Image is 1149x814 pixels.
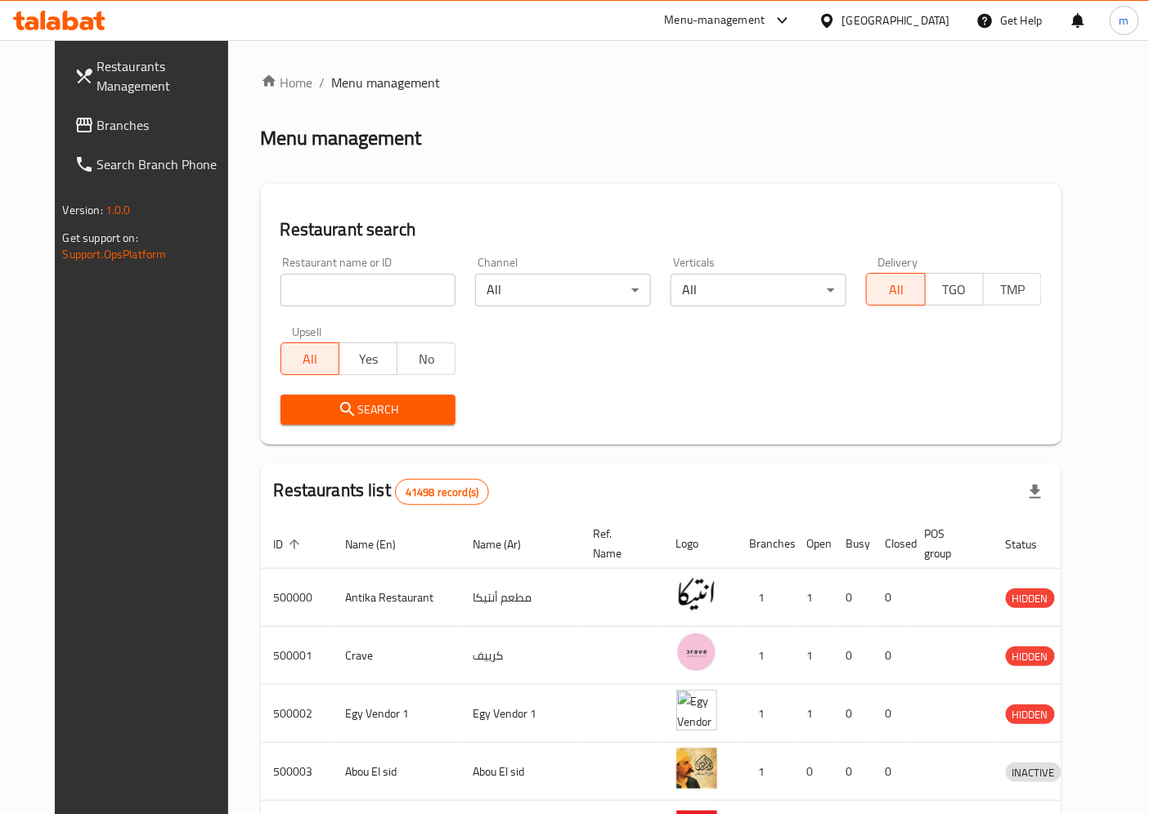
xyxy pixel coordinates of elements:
[737,743,794,801] td: 1
[1006,763,1061,782] div: INACTIVE
[261,125,422,151] h2: Menu management
[925,524,973,563] span: POS group
[333,743,460,801] td: Abou El sid
[97,154,234,174] span: Search Branch Phone
[105,199,131,221] span: 1.0.0
[676,574,717,615] img: Antika Restaurant
[61,145,247,184] a: Search Branch Phone
[1016,472,1055,512] div: Export file
[833,519,873,569] th: Busy
[97,115,234,135] span: Branches
[346,347,391,371] span: Yes
[333,569,460,627] td: Antika Restaurant
[63,199,103,221] span: Version:
[833,569,873,627] td: 0
[1006,647,1055,666] span: HIDDEN
[866,273,925,306] button: All
[676,690,717,731] img: Egy Vendor 1
[281,395,456,425] button: Search
[261,743,333,801] td: 500003
[794,743,833,801] td: 0
[261,685,333,743] td: 500002
[794,569,833,627] td: 1
[983,273,1042,306] button: TMP
[61,105,247,145] a: Branches
[1006,589,1055,608] span: HIDDEN
[395,479,489,505] div: Total records count
[460,627,581,685] td: كرييف
[274,478,490,505] h2: Restaurants list
[873,519,912,569] th: Closed
[794,519,833,569] th: Open
[1006,534,1059,554] span: Status
[261,73,1062,92] nav: breadcrumb
[333,627,460,685] td: Crave
[663,519,737,569] th: Logo
[873,569,912,627] td: 0
[842,11,950,29] div: [GEOGRAPHIC_DATA]
[281,274,456,306] input: Search for restaurant name or ID..
[333,685,460,743] td: Egy Vendor 1
[1006,763,1061,782] span: INACTIVE
[794,685,833,743] td: 1
[396,485,488,500] span: 41498 record(s)
[274,534,305,554] span: ID
[460,743,581,801] td: Abou El sid
[63,244,167,265] a: Support.OpsPlatform
[346,534,418,554] span: Name (En)
[676,632,717,673] img: Crave
[460,685,581,743] td: Egy Vendor 1
[404,347,449,371] span: No
[877,257,918,268] label: Delivery
[332,73,441,92] span: Menu management
[833,627,873,685] td: 0
[261,627,333,685] td: 500001
[737,627,794,685] td: 1
[292,326,322,338] label: Upsell
[873,278,918,302] span: All
[665,11,765,30] div: Menu-management
[63,227,138,248] span: Get support on:
[990,278,1035,302] span: TMP
[737,685,794,743] td: 1
[281,342,339,375] button: All
[281,217,1043,242] h2: Restaurant search
[833,685,873,743] td: 0
[594,524,644,563] span: Ref. Name
[474,534,543,554] span: Name (Ar)
[320,73,325,92] li: /
[873,743,912,801] td: 0
[339,342,397,375] button: Yes
[676,748,717,789] img: Abou El sid
[873,627,912,685] td: 0
[61,47,247,105] a: Restaurants Management
[475,274,651,306] div: All
[397,342,456,375] button: No
[932,278,977,302] span: TGO
[1006,705,1055,724] span: HIDDEN
[261,73,313,92] a: Home
[737,569,794,627] td: 1
[833,743,873,801] td: 0
[873,685,912,743] td: 0
[671,274,846,306] div: All
[737,519,794,569] th: Branches
[97,56,234,96] span: Restaurants Management
[925,273,984,306] button: TGO
[288,347,333,371] span: All
[1120,11,1129,29] span: m
[294,400,443,420] span: Search
[261,569,333,627] td: 500000
[460,569,581,627] td: مطعم أنتيكا
[794,627,833,685] td: 1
